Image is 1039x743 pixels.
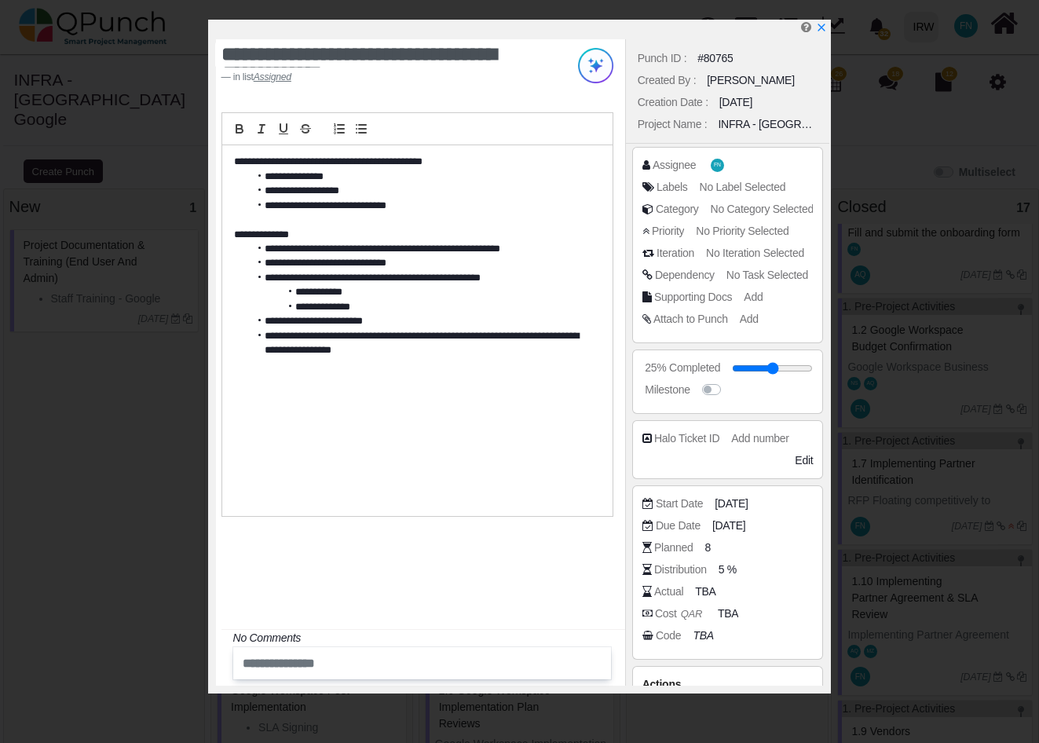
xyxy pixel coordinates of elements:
[642,678,681,690] span: Actions
[654,430,719,447] div: Halo Ticket ID
[638,94,708,111] div: Creation Date :
[744,291,763,303] span: Add
[731,432,788,445] span: Add number
[706,247,804,259] span: No Iteration Selected
[707,72,795,89] div: [PERSON_NAME]
[645,360,720,376] div: 25% Completed
[712,518,745,534] span: [DATE]
[656,628,681,644] div: Code
[656,496,703,512] div: Start Date
[715,496,748,512] span: [DATE]
[700,181,786,193] span: No Label Selected
[656,518,701,534] div: Due Date
[740,313,759,325] span: Add
[638,116,708,133] div: Project Name :
[697,50,733,67] div: #80765
[795,454,813,467] span: Edit
[254,71,291,82] cite: Source Title
[657,245,694,262] div: Iteration
[726,269,808,281] span: No Task Selected
[656,201,699,218] div: Category
[638,50,687,67] div: Punch ID :
[714,163,721,168] span: FN
[677,604,706,624] i: QAR
[655,606,706,622] div: Cost
[652,223,684,240] div: Priority
[718,116,818,133] div: INFRA - [GEOGRAPHIC_DATA] Google
[711,203,814,215] span: No Category Selected
[693,629,713,642] i: TBA
[653,157,696,174] div: Assignee
[654,562,707,578] div: Distribution
[711,159,724,172] span: Francis Ndichu
[221,70,544,84] footer: in list
[695,584,715,600] span: TBA
[657,179,688,196] div: Labels
[654,584,683,600] div: Actual
[816,21,827,34] a: x
[254,71,291,82] u: Assigned
[696,225,788,237] span: No Priority Selected
[801,21,811,33] i: Edit Punch
[645,382,690,398] div: Milestone
[654,540,693,556] div: Planned
[578,48,613,83] img: Try writing with AI
[654,289,732,306] div: Supporting Docs
[719,94,752,111] div: [DATE]
[638,72,696,89] div: Created By :
[704,540,711,556] span: 8
[719,562,737,578] span: 5 %
[816,22,827,33] svg: x
[653,311,728,328] div: Attach to Punch
[718,606,738,622] span: TBA
[233,631,301,644] i: No Comments
[884,43,967,73] div: Loading...
[655,267,715,284] div: Dependency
